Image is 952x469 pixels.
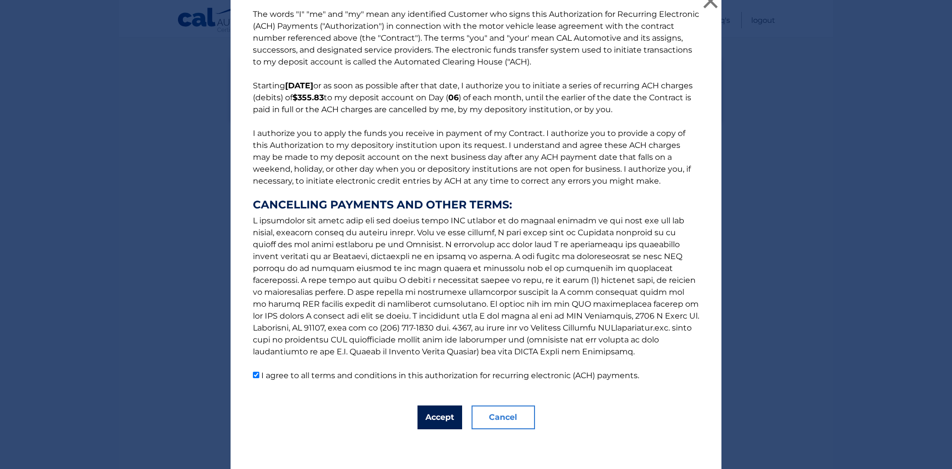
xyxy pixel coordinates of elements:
[243,8,709,382] p: The words "I" "me" and "my" mean any identified Customer who signs this Authorization for Recurri...
[261,371,639,380] label: I agree to all terms and conditions in this authorization for recurring electronic (ACH) payments.
[448,93,459,102] b: 06
[285,81,313,90] b: [DATE]
[417,405,462,429] button: Accept
[293,93,324,102] b: $355.83
[253,199,699,211] strong: CANCELLING PAYMENTS AND OTHER TERMS:
[472,405,535,429] button: Cancel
